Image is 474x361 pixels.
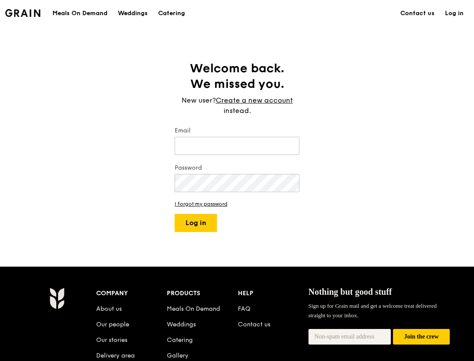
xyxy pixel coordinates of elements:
[395,0,440,26] a: Contact us
[238,287,308,300] div: Help
[49,287,65,309] img: Grain
[96,321,129,328] a: Our people
[216,95,293,106] a: Create a new account
[175,214,217,232] button: Log in
[224,106,251,115] span: instead.
[118,0,148,26] div: Weddings
[96,305,122,313] a: About us
[175,126,299,135] label: Email
[5,9,40,17] img: Grain
[175,164,299,172] label: Password
[96,336,127,344] a: Our stories
[308,303,437,319] span: Sign up for Grain mail and get a welcome treat delivered straight to your inbox.
[308,287,392,297] span: Nothing but good stuff
[167,305,220,313] a: Meals On Demand
[182,96,216,104] span: New user?
[440,0,469,26] a: Log in
[175,201,299,207] a: I forgot my password
[113,0,153,26] a: Weddings
[52,0,107,26] div: Meals On Demand
[175,61,299,92] h1: Welcome back. We missed you.
[167,287,237,300] div: Products
[167,352,188,359] a: Gallery
[167,336,193,344] a: Catering
[308,329,391,345] input: Non-spam email address
[158,0,185,26] div: Catering
[393,329,450,345] button: Join the crew
[153,0,190,26] a: Catering
[96,352,135,359] a: Delivery area
[167,321,196,328] a: Weddings
[238,321,270,328] a: Contact us
[96,287,167,300] div: Company
[238,305,250,313] a: FAQ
